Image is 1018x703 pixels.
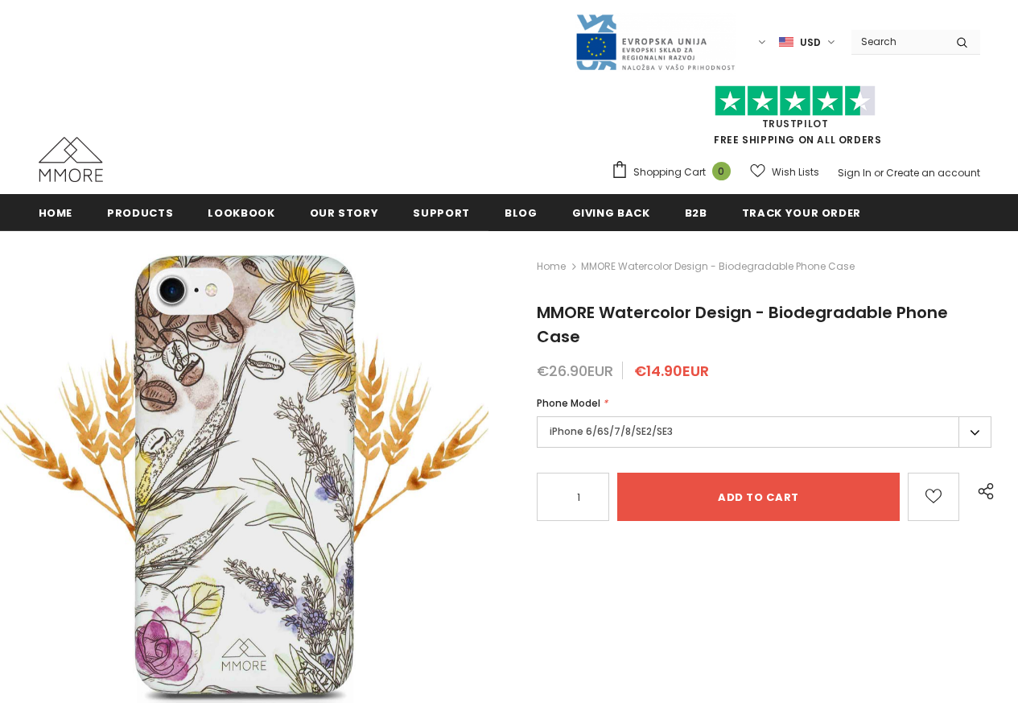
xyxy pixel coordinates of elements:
[838,166,872,180] a: Sign In
[742,194,861,230] a: Track your order
[208,205,274,221] span: Lookbook
[617,473,900,521] input: Add to cart
[581,257,855,276] span: MMORE Watercolor Design - Biodegradable Phone Case
[611,93,980,147] span: FREE SHIPPING ON ALL ORDERS
[537,361,613,381] span: €26.90EUR
[505,205,538,221] span: Blog
[39,205,73,221] span: Home
[537,257,566,276] a: Home
[505,194,538,230] a: Blog
[537,301,948,348] span: MMORE Watercolor Design - Biodegradable Phone Case
[712,162,731,180] span: 0
[886,166,980,180] a: Create an account
[413,205,470,221] span: support
[107,194,173,230] a: Products
[413,194,470,230] a: support
[39,194,73,230] a: Home
[851,30,944,53] input: Search Site
[874,166,884,180] span: or
[208,194,274,230] a: Lookbook
[537,396,600,410] span: Phone Model
[750,158,819,186] a: Wish Lists
[107,205,173,221] span: Products
[772,164,819,180] span: Wish Lists
[685,194,707,230] a: B2B
[310,205,379,221] span: Our Story
[633,164,706,180] span: Shopping Cart
[742,205,861,221] span: Track your order
[537,416,991,448] label: iPhone 6/6S/7/8/SE2/SE3
[800,35,821,51] span: USD
[762,117,829,130] a: Trustpilot
[575,13,736,72] img: Javni Razpis
[310,194,379,230] a: Our Story
[611,160,739,184] a: Shopping Cart 0
[572,194,650,230] a: Giving back
[779,35,793,49] img: USD
[685,205,707,221] span: B2B
[39,137,103,182] img: MMORE Cases
[715,85,876,117] img: Trust Pilot Stars
[634,361,709,381] span: €14.90EUR
[575,35,736,48] a: Javni Razpis
[572,205,650,221] span: Giving back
